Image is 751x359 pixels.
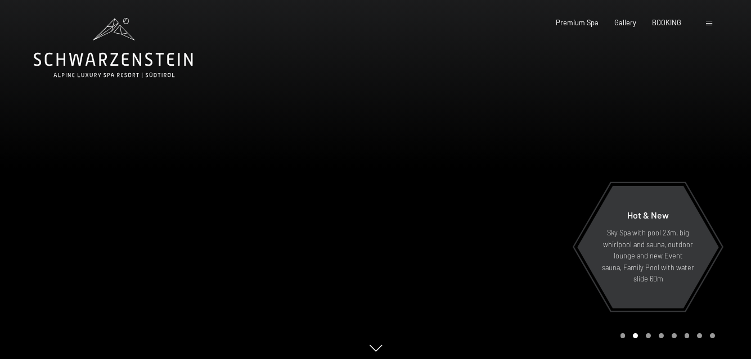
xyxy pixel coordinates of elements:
[599,227,697,284] p: Sky Spa with pool 23m, big whirlpool and sauna, outdoor lounge and new Event sauna, Family Pool w...
[646,333,651,338] div: Carousel Page 3
[617,333,715,338] div: Carousel Pagination
[633,333,638,338] div: Carousel Page 2 (Current Slide)
[620,333,626,338] div: Carousel Page 1
[577,185,719,309] a: Hot & New Sky Spa with pool 23m, big whirlpool and sauna, outdoor lounge and new Event sauna, Fam...
[627,210,669,220] span: Hot & New
[614,18,636,27] a: Gallery
[556,18,599,27] a: Premium Spa
[652,18,681,27] a: BOOKING
[710,333,715,338] div: Carousel Page 8
[659,333,664,338] div: Carousel Page 4
[685,333,690,338] div: Carousel Page 6
[697,333,702,338] div: Carousel Page 7
[672,333,677,338] div: Carousel Page 5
